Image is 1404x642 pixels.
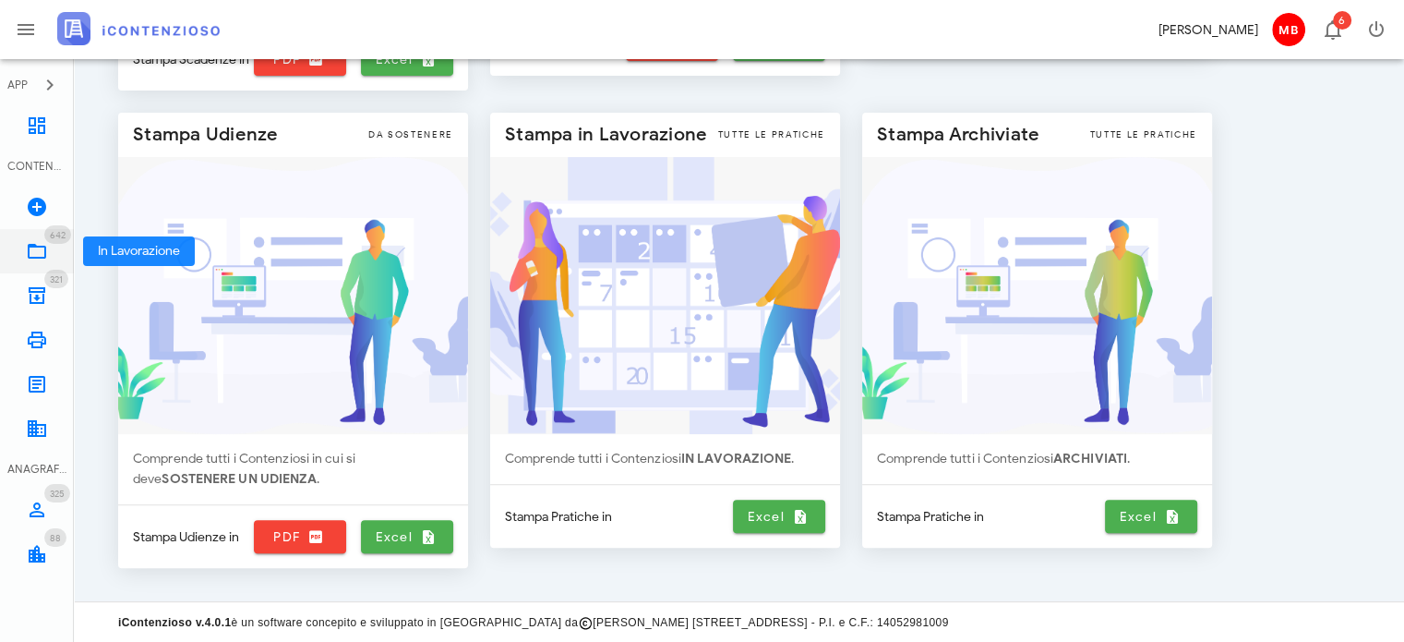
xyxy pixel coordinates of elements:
[368,51,446,67] span: Excel
[44,225,71,244] span: Distintivo
[133,120,279,150] span: Stampa Udienze
[261,51,339,67] span: PDF
[368,528,446,545] span: Excel
[877,120,1039,150] span: Stampa Archiviate
[133,527,239,547] span: Stampa Udienze in
[733,500,825,533] a: Excel
[361,42,453,76] a: Excel
[1105,500,1197,533] a: Excel
[505,120,707,150] span: Stampa in Lavorazione
[254,520,346,553] a: PDF
[681,451,791,466] strong: IN LAVORAZIONE
[162,471,317,487] strong: SOSTENERE UN UDIENZA
[44,270,68,288] span: Distintivo
[7,461,66,478] div: ANAGRAFICA
[57,12,220,45] img: logo-text-2x.png
[44,484,70,503] span: Distintivo
[133,50,249,69] span: Stampa Scadenze in
[1090,127,1197,142] span: tutte le pratiche
[254,42,346,76] a: PDF
[1158,20,1258,40] div: [PERSON_NAME]
[368,127,453,142] span: da sostenere
[490,434,840,484] div: Comprende tutti i Contenziosi .
[1266,7,1310,52] button: MB
[718,127,825,142] span: tutte le pratiche
[1112,508,1190,525] span: Excel
[7,158,66,175] div: CONTENZIOSO
[505,507,612,527] span: Stampa Pratiche in
[50,229,66,241] span: 642
[261,528,339,545] span: PDF
[50,273,63,285] span: 321
[1272,13,1305,46] span: MB
[50,532,61,544] span: 88
[877,507,984,527] span: Stampa Pratiche in
[361,520,453,553] a: Excel
[862,434,1212,484] div: Comprende tutti i Contenziosi .
[118,434,468,504] div: Comprende tutti i Contenziosi in cui si deve .
[118,616,231,629] strong: iContenzioso v.4.0.1
[1333,11,1351,30] span: Distintivo
[44,528,66,547] span: Distintivo
[1310,7,1354,52] button: Distintivo
[1053,451,1127,466] strong: ARCHIVIATI
[740,508,818,525] span: Excel
[50,488,65,500] span: 325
